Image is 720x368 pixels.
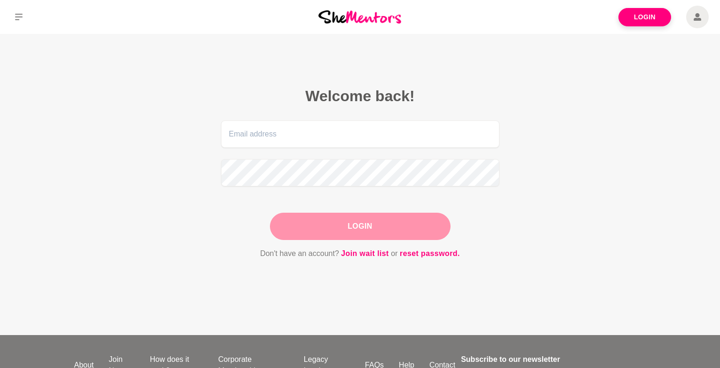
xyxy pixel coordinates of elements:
h4: Subscribe to our newsletter [461,354,640,365]
img: She Mentors Logo [318,10,401,23]
a: Join wait list [341,248,389,260]
p: Don't have an account? or [221,248,499,260]
a: reset password. [400,248,460,260]
a: Login [618,8,671,26]
h2: Welcome back! [221,87,499,105]
input: Email address [221,120,499,148]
